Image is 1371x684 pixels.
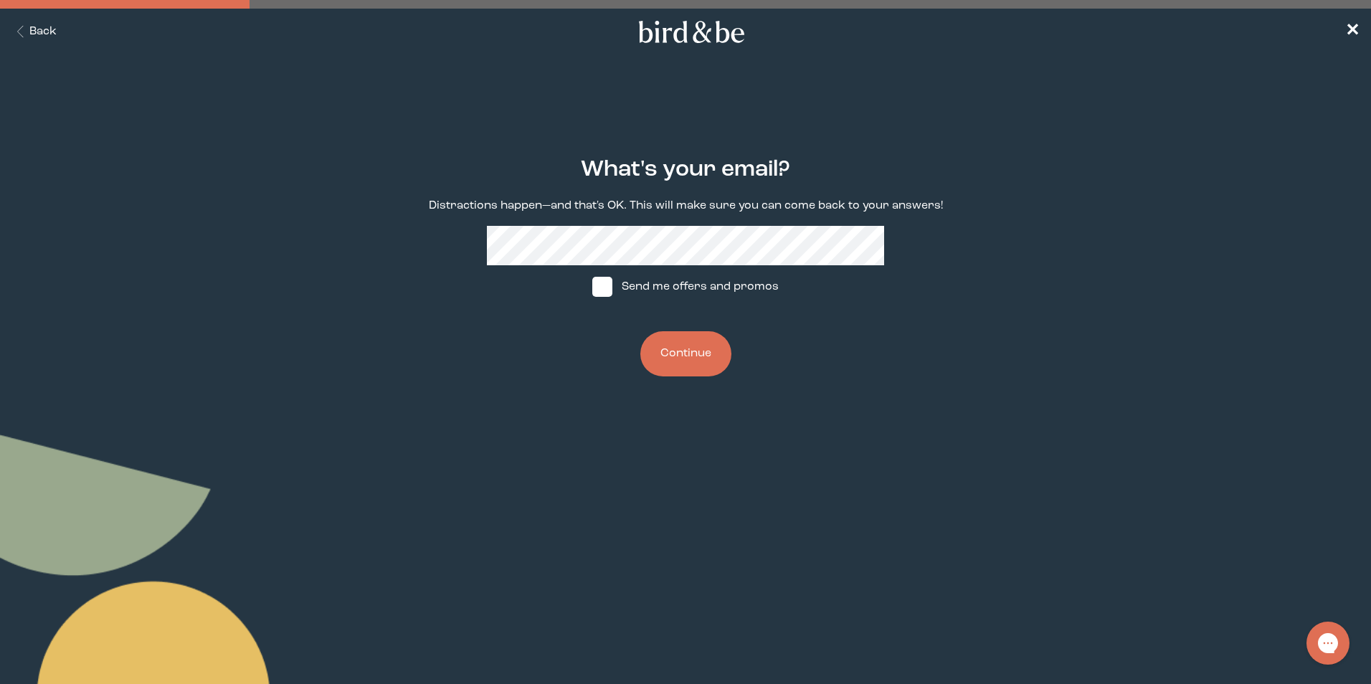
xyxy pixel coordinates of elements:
[640,331,731,376] button: Continue
[581,153,790,186] h2: What's your email?
[579,265,792,308] label: Send me offers and promos
[429,198,943,214] p: Distractions happen—and that's OK. This will make sure you can come back to your answers!
[1345,23,1360,40] span: ✕
[11,24,57,40] button: Back Button
[1345,19,1360,44] a: ✕
[1299,617,1357,670] iframe: Gorgias live chat messenger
